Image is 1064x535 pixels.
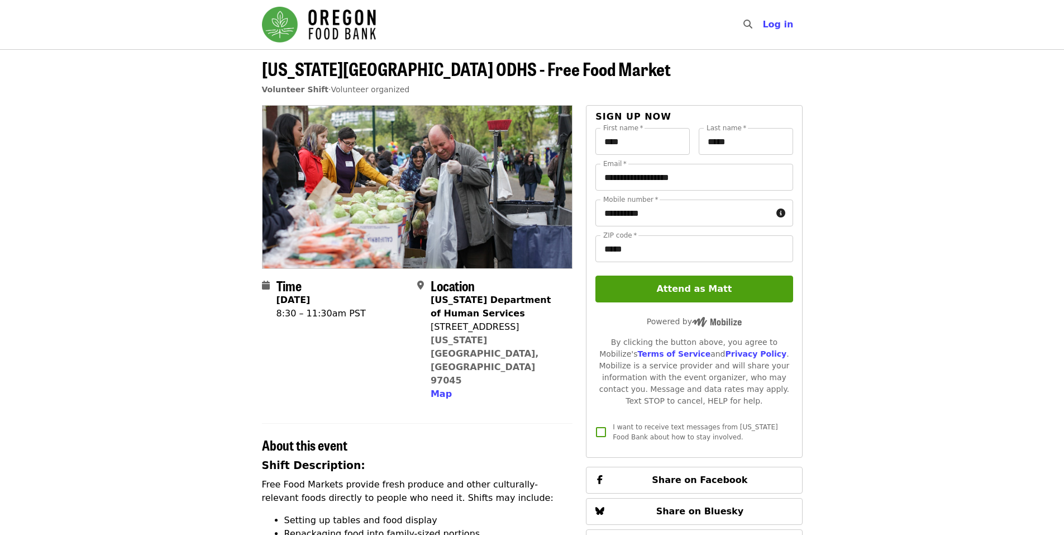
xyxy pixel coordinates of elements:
[647,317,742,326] span: Powered by
[431,295,551,319] strong: [US_STATE] Department of Human Services
[603,160,627,167] label: Email
[603,232,637,239] label: ZIP code
[725,349,786,358] a: Privacy Policy
[759,11,768,38] input: Search
[284,514,573,527] li: Setting up tables and food display
[776,208,785,219] i: circle-info icon
[652,475,747,485] span: Share on Facebook
[431,387,452,401] button: Map
[262,85,329,94] a: Volunteer Shift
[586,498,802,525] button: Share on Bluesky
[595,337,793,407] div: By clicking the button above, you agree to Mobilize's and . Mobilize is a service provider and wi...
[431,320,564,334] div: [STREET_ADDRESS]
[262,435,347,454] span: About this event
[753,13,802,36] button: Log in
[743,19,752,30] i: search icon
[431,335,539,386] a: [US_STATE][GEOGRAPHIC_DATA], [GEOGRAPHIC_DATA] 97045
[586,467,802,494] button: Share on Facebook
[262,478,573,505] p: Free Food Markets provide fresh produce and other culturally-relevant foods directly to people wh...
[276,307,366,320] div: 8:30 – 11:30am PST
[595,164,793,191] input: Email
[595,235,793,262] input: ZIP code
[613,423,777,441] span: I want to receive text messages from [US_STATE] Food Bank about how to stay involved.
[262,55,671,82] span: [US_STATE][GEOGRAPHIC_DATA] ODHS - Free Food Market
[431,389,452,399] span: Map
[762,19,793,30] span: Log in
[595,276,793,302] button: Attend as Matt
[595,111,671,122] span: Sign up now
[595,200,771,226] input: Mobile number
[595,128,690,155] input: First name
[276,276,302,295] span: Time
[417,280,424,291] i: map-marker-alt icon
[603,196,658,203] label: Mobile number
[262,7,376,42] img: Oregon Food Bank - Home
[262,85,410,94] span: ·
[699,128,793,155] input: Last name
[262,458,573,474] h3: Shift Description:
[263,106,572,268] img: Oregon City ODHS - Free Food Market organized by Oregon Food Bank
[331,85,409,94] span: Volunteer organized
[276,295,311,305] strong: [DATE]
[603,125,643,131] label: First name
[431,276,475,295] span: Location
[692,317,742,327] img: Powered by Mobilize
[707,125,746,131] label: Last name
[637,349,710,358] a: Terms of Service
[262,280,270,291] i: calendar icon
[656,506,744,517] span: Share on Bluesky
